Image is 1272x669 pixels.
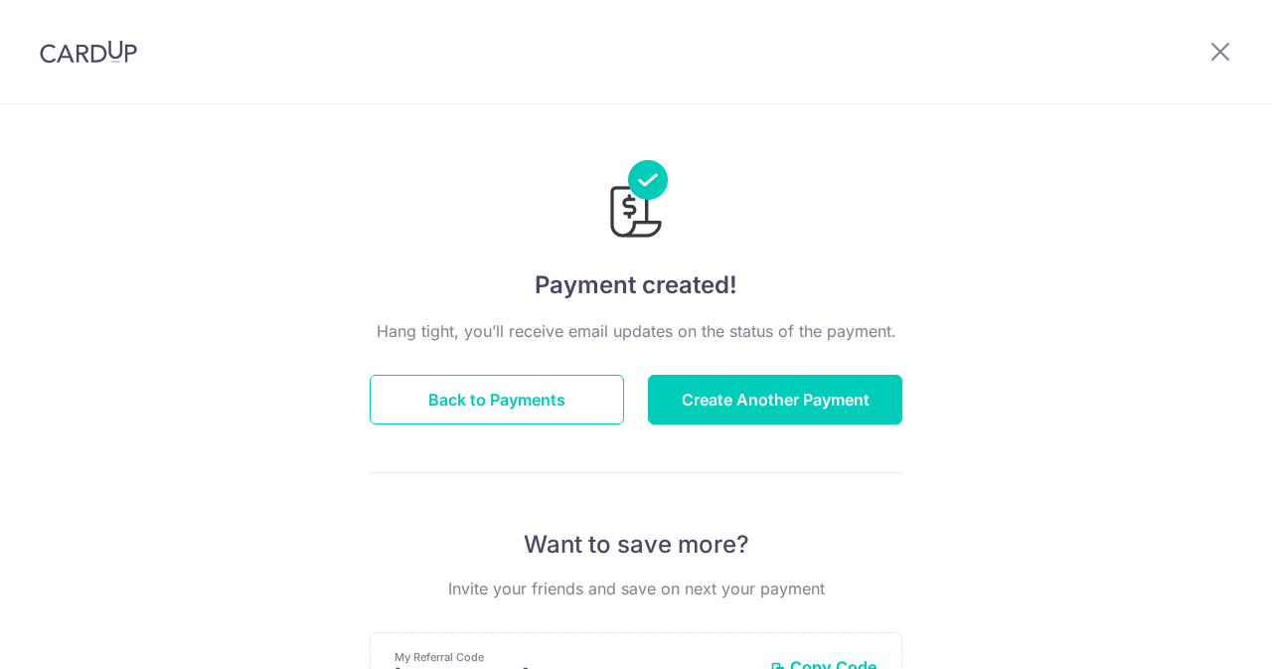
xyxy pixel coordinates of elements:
[1145,609,1252,659] iframe: Opens a widget where you can find more information
[370,375,624,424] button: Back to Payments
[370,577,902,600] p: Invite your friends and save on next your payment
[40,40,137,64] img: CardUp
[604,160,668,244] img: Payments
[395,649,754,665] p: My Referral Code
[648,375,902,424] button: Create Another Payment
[370,319,902,343] p: Hang tight, you’ll receive email updates on the status of the payment.
[370,267,902,303] h4: Payment created!
[370,529,902,561] p: Want to save more?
